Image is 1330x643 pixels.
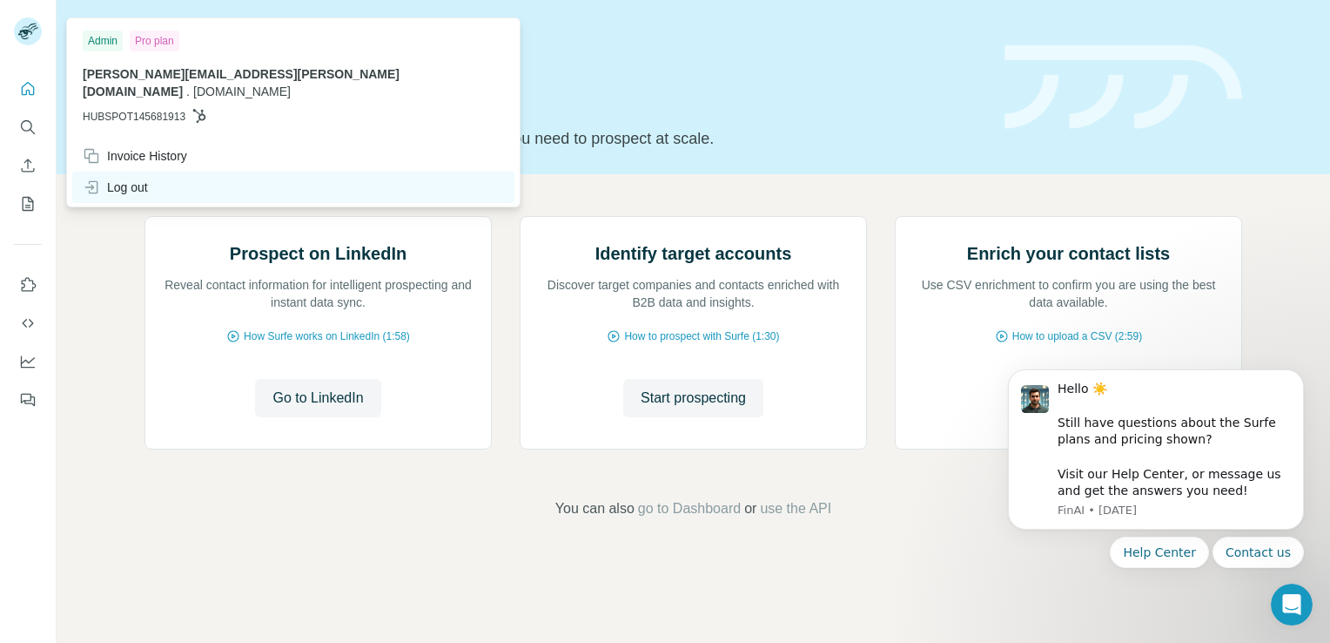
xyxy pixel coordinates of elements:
[595,241,792,266] h2: Identify target accounts
[14,269,42,301] button: Use Surfe on LinkedIn
[144,32,984,50] div: Quick start
[14,346,42,377] button: Dashboard
[555,498,635,519] span: You can also
[83,109,185,125] span: HUBSPOT145681913
[244,328,410,344] span: How Surfe works on LinkedIn (1:58)
[744,498,756,519] span: or
[83,30,123,51] div: Admin
[760,498,831,519] button: use the API
[144,126,984,151] p: Pick your starting point and we’ll provide everything you need to prospect at scale.
[163,276,474,311] p: Reveal contact information for intelligent prospecting and instant data sync.
[14,308,42,339] button: Use Surfe API
[186,85,190,98] span: .
[638,498,741,519] button: go to Dashboard
[14,73,42,105] button: Quick start
[913,276,1224,311] p: Use CSV enrichment to confirm you are using the best data available.
[623,379,763,417] button: Start prospecting
[272,388,363,409] span: Go to LinkedIn
[624,328,779,344] span: How to prospect with Surfe (1:30)
[538,276,849,311] p: Discover target companies and contacts enriched with B2B data and insights.
[130,30,179,51] div: Pro plan
[967,241,1170,266] h2: Enrich your contact lists
[144,81,984,116] h1: Let’s prospect together
[83,147,187,165] div: Invoice History
[641,388,746,409] span: Start prospecting
[83,179,148,196] div: Log out
[230,241,406,266] h2: Prospect on LinkedIn
[255,379,380,417] button: Go to LinkedIn
[1271,584,1313,626] iframe: Intercom live chat
[193,85,291,98] span: [DOMAIN_NAME]
[14,188,42,220] button: My lists
[14,17,42,45] img: Avatar
[982,312,1330,596] iframe: Intercom notifications message
[14,150,42,181] button: Enrich CSV
[83,67,400,98] span: [PERSON_NAME][EMAIL_ADDRESS][PERSON_NAME][DOMAIN_NAME]
[14,112,42,143] button: Search
[14,384,42,416] button: Feedback
[1004,45,1242,130] img: banner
